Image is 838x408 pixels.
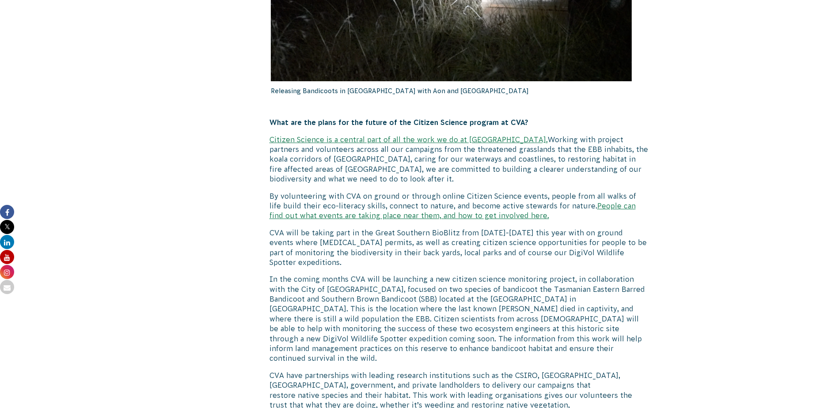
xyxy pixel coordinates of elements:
p: Releasing Bandicoots in [GEOGRAPHIC_DATA] with Aon and [GEOGRAPHIC_DATA] [271,81,632,101]
a: Citizen Science is a central part of all the work we do at [GEOGRAPHIC_DATA]. [269,136,548,144]
span: By volunteering with CVA on ground or through online Citizen Science events, people from all walk... [269,192,636,220]
span: Working with project partners and volunteers across all our campaigns from the threatened grassla... [269,136,648,183]
span: What are the plans for the future of the Citizen Science program at CVA? [269,118,528,126]
span: CVA will be taking part in the Great Southern BioBlitz from [DATE]-[DATE] this year with on groun... [269,229,647,266]
span: In the coming months CVA will be launching a new citizen science monitoring project, in collabora... [269,275,645,362]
